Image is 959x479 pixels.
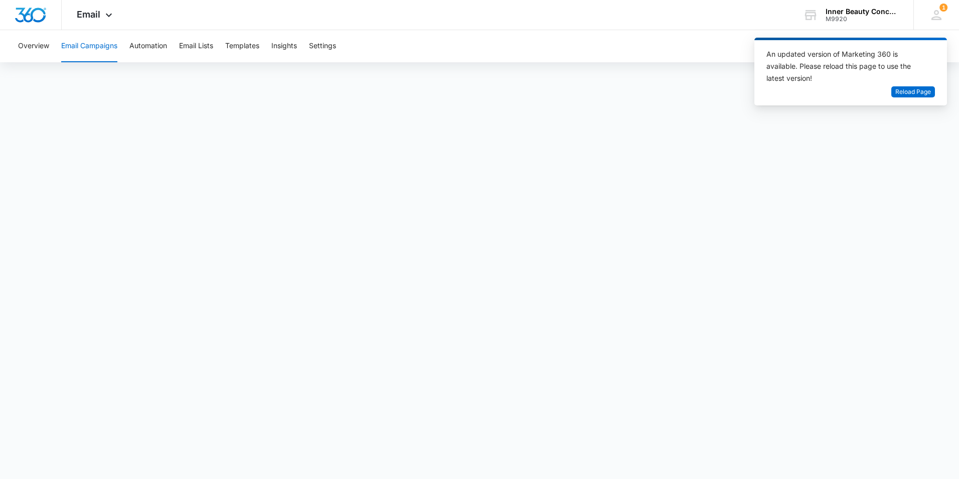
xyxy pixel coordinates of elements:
button: Automation [129,30,167,62]
button: Email Lists [179,30,213,62]
button: Overview [18,30,49,62]
span: 1 [939,4,947,12]
button: Reload Page [891,86,935,98]
div: account name [826,8,899,16]
div: notifications count [939,4,947,12]
span: Email [77,9,100,20]
button: Settings [309,30,336,62]
button: Insights [271,30,297,62]
div: account id [826,16,899,23]
button: Email Campaigns [61,30,117,62]
div: An updated version of Marketing 360 is available. Please reload this page to use the latest version! [766,48,923,84]
span: Reload Page [895,87,931,97]
button: Templates [225,30,259,62]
